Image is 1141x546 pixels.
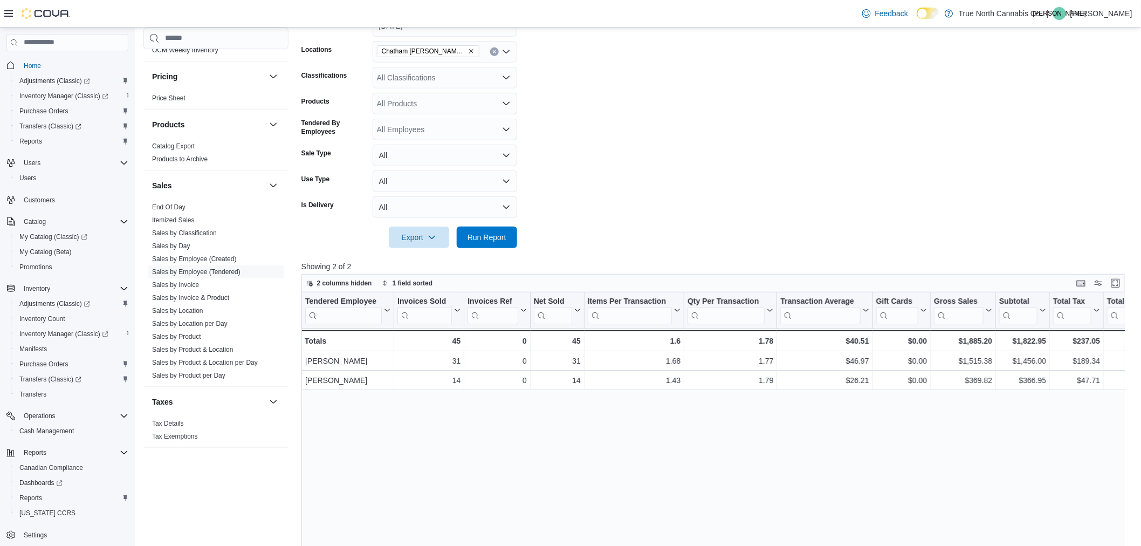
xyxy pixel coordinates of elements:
[934,296,992,324] button: Gross Sales
[780,296,860,306] div: Transaction Average
[533,296,580,324] button: Net Sold
[11,244,133,260] button: My Catalog (Beta)
[152,215,195,224] span: Itemized Sales
[11,506,133,521] button: [US_STATE] CCRS
[780,335,869,347] div: $40.51
[152,319,228,327] span: Sales by Location per Day
[15,74,94,87] a: Adjustments (Classic)
[152,241,190,250] span: Sales by Day
[24,448,46,457] span: Reports
[1053,296,1100,324] button: Total Tax
[24,196,55,204] span: Customers
[305,374,390,387] div: [PERSON_NAME]
[15,507,80,520] a: [US_STATE] CCRS
[688,296,765,306] div: Qty Per Transaction
[15,373,128,386] span: Transfers (Classic)
[152,267,240,276] span: Sales by Employee (Tendered)
[395,227,443,248] span: Export
[267,179,280,192] button: Sales
[19,446,128,459] span: Reports
[19,248,72,256] span: My Catalog (Beta)
[780,296,869,324] button: Transaction Average
[377,45,479,57] span: Chatham McNaughton Ave
[1053,335,1100,347] div: $237.05
[457,227,517,248] button: Run Report
[11,475,133,490] a: Dashboards
[468,232,506,243] span: Run Report
[301,149,331,158] label: Sale Type
[152,229,217,236] a: Sales by Classification
[152,419,184,427] a: Tax Details
[152,142,195,149] a: Catalog Export
[468,374,526,387] div: 0
[468,296,518,324] div: Invoices Ref
[19,193,128,207] span: Customers
[397,296,452,324] div: Invoices Sold
[11,119,133,134] a: Transfers (Classic)
[382,46,466,57] span: Chatham [PERSON_NAME] Ave
[2,155,133,170] button: Users
[152,345,233,353] a: Sales by Product & Location
[152,71,265,81] button: Pricing
[15,461,87,474] a: Canadian Compliance
[15,172,128,185] span: Users
[19,215,128,228] span: Catalog
[11,104,133,119] button: Purchase Orders
[15,230,92,243] a: My Catalog (Classic)
[587,296,681,324] button: Items Per Transaction
[468,296,518,306] div: Invoices Ref
[19,263,52,271] span: Promotions
[389,227,449,248] button: Export
[19,463,83,472] span: Canadian Compliance
[688,335,773,347] div: 1.78
[152,294,229,301] a: Sales by Invoice & Product
[11,490,133,506] button: Reports
[397,296,460,324] button: Invoices Sold
[19,92,108,100] span: Inventory Manager (Classic)
[999,296,1037,324] div: Subtotal
[152,358,258,366] a: Sales by Product & Location per Day
[24,159,40,167] span: Users
[152,254,237,263] span: Sales by Employee (Created)
[19,509,75,517] span: [US_STATE] CCRS
[15,492,46,504] a: Reports
[780,296,860,324] div: Transaction Average
[19,427,74,435] span: Cash Management
[152,216,195,223] a: Itemized Sales
[15,90,128,103] span: Inventory Manager (Classic)
[19,409,60,422] button: Operations
[19,107,68,115] span: Purchase Orders
[876,296,918,306] div: Gift Cards
[267,395,280,408] button: Taxes
[15,358,73,371] a: Purchase Orders
[15,343,128,356] span: Manifests
[934,296,984,324] div: Gross Sales
[152,45,218,54] span: OCM Weekly Inventory
[15,425,128,438] span: Cash Management
[301,45,332,54] label: Locations
[587,335,681,347] div: 1.6
[15,373,86,386] a: Transfers (Classic)
[152,280,199,289] span: Sales by Invoice
[15,343,51,356] a: Manifests
[152,332,201,340] a: Sales by Product
[1053,354,1100,367] div: $189.34
[11,88,133,104] a: Inventory Manager (Classic)
[15,135,128,148] span: Reports
[24,531,47,540] span: Settings
[999,374,1046,387] div: $366.95
[11,296,133,311] a: Adjustments (Classic)
[2,527,133,543] button: Settings
[152,432,198,440] a: Tax Exemptions
[19,215,50,228] button: Catalog
[502,47,511,56] button: Open list of options
[377,277,437,290] button: 1 field sorted
[533,335,580,347] div: 45
[19,529,51,542] a: Settings
[373,170,517,192] button: All
[19,409,128,422] span: Operations
[999,354,1046,367] div: $1,456.00
[19,360,68,368] span: Purchase Orders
